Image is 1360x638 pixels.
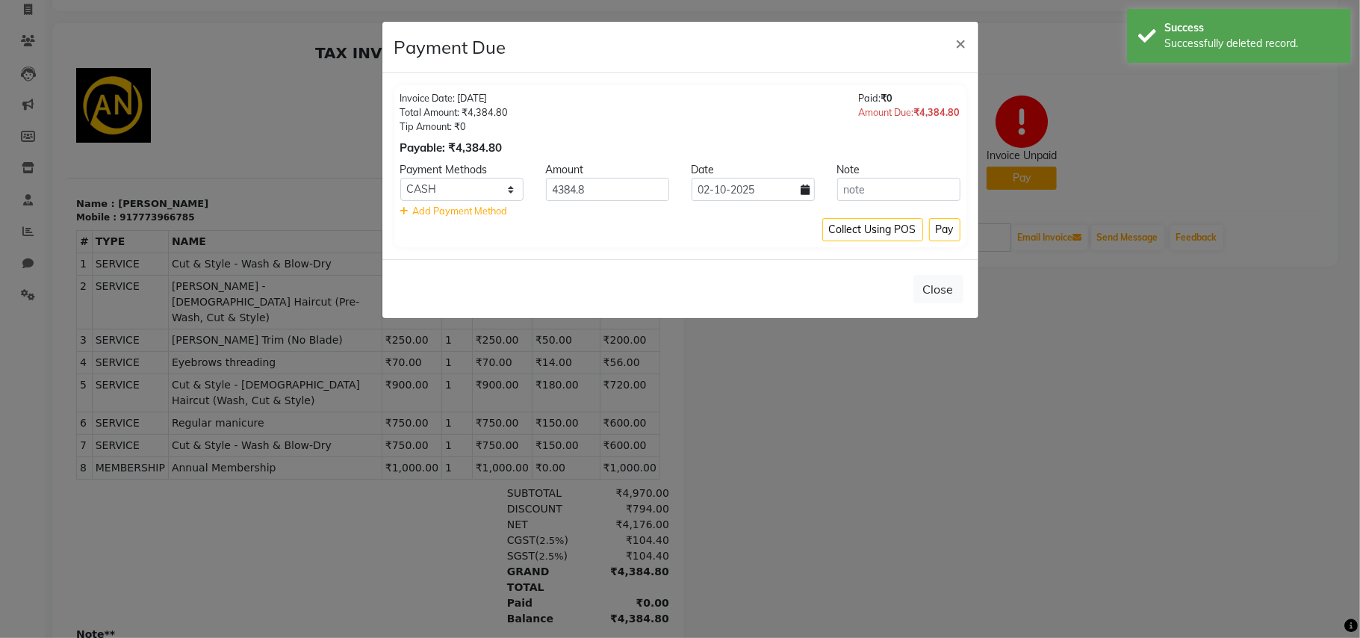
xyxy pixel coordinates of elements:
[536,173,593,186] div: 02/10/2025
[546,178,669,201] input: Amount
[25,336,101,374] td: SERVICE
[105,377,311,393] span: Regular manicure
[516,463,602,479] div: ₹794.00
[431,447,517,463] div: SUBTOTAL
[314,238,374,291] td: ₹500.00
[400,120,509,134] div: Tip Amount: ₹0
[465,419,533,442] td: ₹0.00
[431,479,517,495] div: NET
[314,374,374,397] td: ₹750.00
[532,374,592,397] td: ₹600.00
[465,193,533,215] th: DISCOUNT
[400,140,509,157] div: Payable: ₹4,384.80
[516,495,602,510] div: ₹104.40
[503,173,533,186] div: Date :
[10,314,25,336] td: 4
[680,162,826,178] div: Date
[431,526,517,557] div: GRAND TOTAL
[375,193,406,215] th: QTY
[413,205,508,217] span: Add Payment Method
[1164,36,1340,52] div: Successfully deleted record.
[532,397,592,419] td: ₹600.00
[25,193,101,215] th: TYPE
[105,422,311,438] span: Annual Membership
[532,336,592,374] td: ₹720.00
[405,397,465,419] td: ₹750.00
[310,90,593,106] p: GSTIN : 27CGXPS0344E1Z1
[405,314,465,336] td: ₹70.00
[10,291,25,314] td: 3
[25,215,101,238] td: SERVICE
[375,291,406,314] td: 1
[516,526,602,557] div: ₹4,384.80
[314,397,374,419] td: ₹750.00
[956,31,966,54] span: ×
[310,30,593,53] h3: AN SALON
[9,158,292,173] p: Name : [PERSON_NAME]
[394,34,506,61] h4: Payment Due
[25,238,101,291] td: SERVICE
[532,419,592,442] td: ₹1,000.00
[465,336,533,374] td: ₹180.00
[535,162,680,178] div: Amount
[25,397,101,419] td: SERVICE
[405,291,465,314] td: ₹250.00
[105,241,311,288] span: [PERSON_NAME] - [DEMOGRAPHIC_DATA] Haircut (Pre-Wash, Cut & Style)
[375,397,406,419] td: 1
[465,291,533,314] td: ₹50.00
[532,291,592,314] td: ₹200.00
[516,557,602,573] div: ₹0.00
[375,374,406,397] td: 1
[9,6,593,24] h2: TAX INVOICE
[9,173,49,186] div: Mobile :
[314,419,374,442] td: ₹1,000.00
[532,193,592,215] th: AMOUNT
[10,215,25,238] td: 1
[10,419,25,442] td: 8
[440,512,468,524] span: SGST
[314,314,374,336] td: ₹70.00
[10,193,25,215] th: #
[52,173,127,186] div: 917773966785
[400,105,509,120] div: Total Amount: ₹4,384.80
[431,573,517,589] div: Balance
[405,336,465,374] td: ₹900.00
[405,419,465,442] td: ₹1,000.00
[465,314,533,336] td: ₹14.00
[25,374,101,397] td: SERVICE
[314,336,374,374] td: ₹900.00
[431,495,517,510] div: ( )
[822,218,923,241] button: Collect Using POS
[516,479,602,495] div: ₹4,176.00
[10,336,25,374] td: 5
[101,193,314,215] th: NAME
[310,59,593,90] p: shop no 2,ground floor,MEERA CRYSTAL, survey no 15/3,next to [GEOGRAPHIC_DATA]
[859,91,960,105] div: Paid:
[10,374,25,397] td: 6
[9,604,593,620] p: You have points worth 1450.92 are available.
[314,215,374,238] td: ₹750.00
[25,419,101,442] td: MEMBERSHIP
[826,162,972,178] div: Note
[472,512,497,524] span: 2.5%
[431,510,517,526] div: ( )
[465,238,533,291] td: ₹100.00
[929,218,960,241] button: Pay
[516,447,602,463] div: ₹4,970.00
[375,215,406,238] td: 1
[465,374,533,397] td: ₹150.00
[375,238,406,291] td: 1
[532,314,592,336] td: ₹56.00
[944,22,978,64] button: Close
[837,178,960,201] input: note
[431,463,517,479] div: DISCOUNT
[105,339,311,371] span: Cut & Style - [DEMOGRAPHIC_DATA] Haircut (Wash, Cut & Style)
[400,91,509,105] div: Invoice Date: [DATE]
[10,397,25,419] td: 7
[310,158,593,173] p: Invoice : V/2025-26/3157
[375,314,406,336] td: 1
[25,314,101,336] td: SERVICE
[516,573,602,589] div: ₹4,384.80
[105,294,311,310] span: [PERSON_NAME] Trim (No Blade)
[314,291,374,314] td: ₹250.00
